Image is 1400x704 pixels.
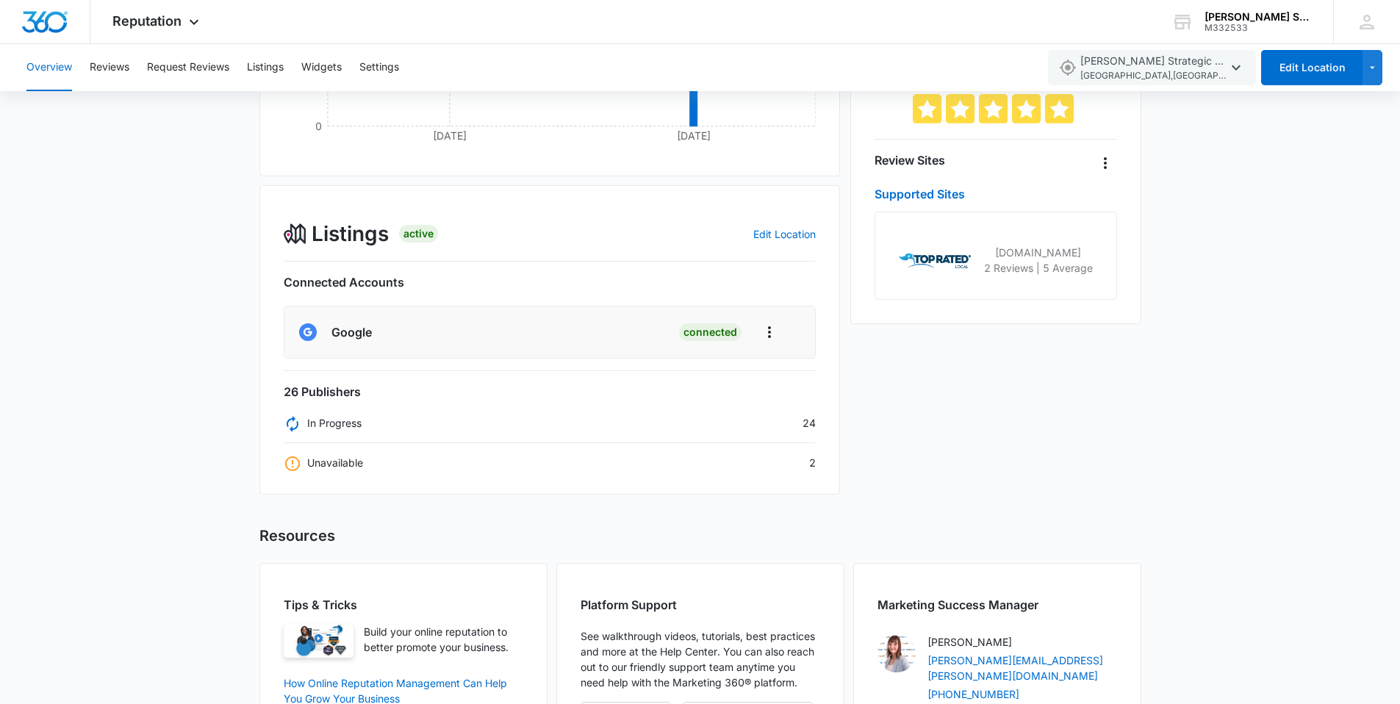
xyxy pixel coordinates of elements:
[112,13,182,29] span: Reputation
[679,323,742,341] div: Connected
[364,624,523,658] p: Build your online reputation to better promote your business.
[312,218,389,249] span: Listings
[927,634,1117,650] p: [PERSON_NAME]
[331,323,372,341] h6: Google
[750,318,789,346] button: Actions
[875,151,945,169] h4: Review Sites
[259,527,335,545] h3: Resources
[1080,69,1227,83] span: [GEOGRAPHIC_DATA] , [GEOGRAPHIC_DATA] , GA
[984,260,1093,276] p: 2 Reviews | 5 Average
[284,455,816,470] div: 2
[984,245,1093,260] p: [DOMAIN_NAME]
[1080,53,1227,83] span: [PERSON_NAME] Strategic Advisors
[247,44,284,91] button: Listings
[284,383,816,401] h6: 26 Publishers
[1048,50,1256,85] button: [PERSON_NAME] Strategic Advisors[GEOGRAPHIC_DATA],[GEOGRAPHIC_DATA],GA
[927,688,1019,700] a: [PHONE_NUMBER]
[1205,11,1312,23] div: account name
[284,415,362,431] p: In Progress
[677,129,711,142] tspan: [DATE]
[284,596,523,614] p: Tips & Tricks
[315,120,321,132] tspan: 0
[399,225,438,243] div: Active
[284,415,816,431] div: 24
[301,44,342,91] button: Widgets
[753,228,816,240] a: Edit Location
[927,654,1103,682] a: [PERSON_NAME][EMAIL_ADDRESS][PERSON_NAME][DOMAIN_NAME]
[433,129,467,142] tspan: [DATE]
[90,44,129,91] button: Reviews
[284,624,353,658] img: Reputation Overview
[581,596,820,614] p: Platform Support
[359,44,399,91] button: Settings
[1261,50,1363,85] button: Edit Location
[581,628,820,690] p: See walkthrough videos, tutorials, best practices and more at the Help Center. You can also reach...
[284,273,816,291] h6: Connected Accounts
[875,187,965,201] a: Supported Sites
[1205,23,1312,33] div: account id
[284,455,363,470] p: Unavailable
[1094,151,1117,175] button: Overflow Menu
[26,44,72,91] button: Overview
[147,44,229,91] button: Request Reviews
[877,596,1117,614] p: Marketing Success Manager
